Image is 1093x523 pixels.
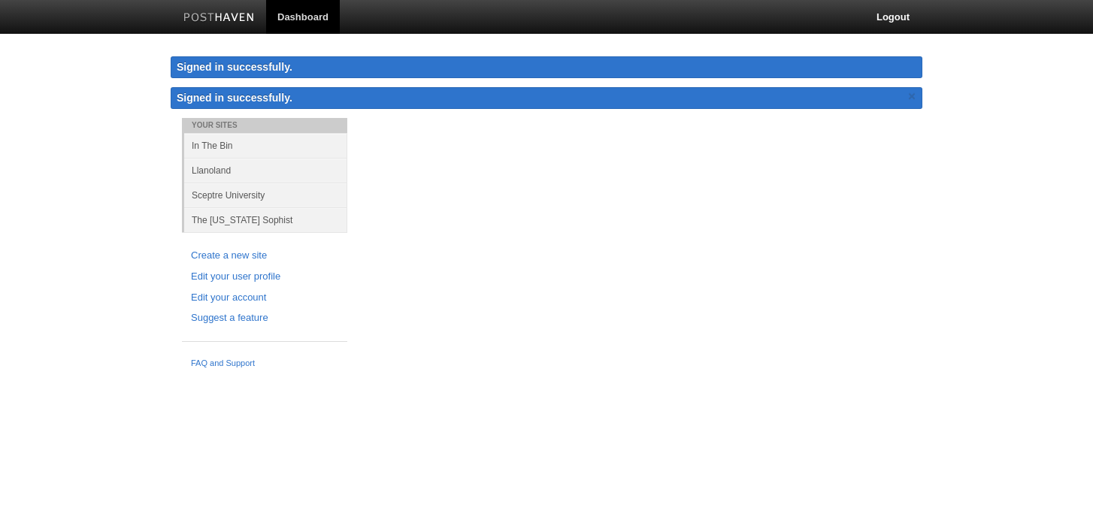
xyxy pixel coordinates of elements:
[177,92,292,104] span: Signed in successfully.
[182,118,347,133] li: Your Sites
[191,290,338,306] a: Edit your account
[183,13,255,24] img: Posthaven-bar
[184,158,347,183] a: Llanoland
[184,133,347,158] a: In The Bin
[905,87,919,106] a: ×
[171,56,922,78] div: Signed in successfully.
[191,248,338,264] a: Create a new site
[191,269,338,285] a: Edit your user profile
[184,207,347,232] a: The [US_STATE] Sophist
[184,183,347,207] a: Sceptre University
[191,310,338,326] a: Suggest a feature
[191,357,338,370] a: FAQ and Support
